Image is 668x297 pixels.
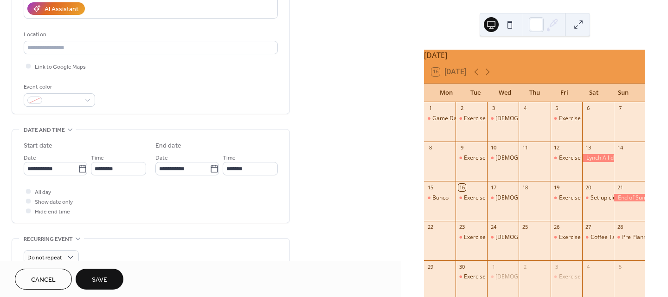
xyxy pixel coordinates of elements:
[617,224,623,231] div: 28
[582,154,614,162] div: Lynch All day
[24,30,276,39] div: Location
[35,197,73,207] span: Show date only
[487,115,519,123] div: Bible Study 7PM
[553,224,560,231] div: 26
[27,252,62,263] span: Do not repeat
[585,144,592,151] div: 13
[582,194,614,202] div: Set-up clubhouse for End of Summer Event
[456,233,487,241] div: Exercise Class 8:30 AM
[464,233,524,241] div: Exercise Class 8:30 AM
[490,144,497,151] div: 10
[487,233,519,241] div: Bible Study 7PM
[490,84,520,102] div: Wed
[35,62,86,72] span: Link to Google Maps
[458,144,465,151] div: 9
[456,194,487,202] div: Exercise Class 8:30 AM
[458,184,465,191] div: 16
[424,194,456,202] div: Bunco
[614,194,645,202] div: End of Summer Game Day
[551,233,582,241] div: Exercise Class 8:30 AM
[31,275,56,285] span: Cancel
[614,233,645,241] div: Pre Planning for Octoberfest event
[591,233,649,241] div: Coffee Talk 10AM-12N
[521,144,528,151] div: 11
[24,141,52,151] div: Start date
[487,194,519,202] div: Bible Study 7PM
[432,194,449,202] div: Bunco
[431,84,461,102] div: Mon
[458,105,465,112] div: 2
[521,105,528,112] div: 4
[458,263,465,270] div: 30
[92,275,107,285] span: Save
[551,194,582,202] div: Exercise Class 8:30 AM
[549,84,579,102] div: Fri
[608,84,638,102] div: Sun
[432,115,479,123] div: Game Day 2-4 PM
[155,153,168,163] span: Date
[427,144,434,151] div: 8
[495,194,585,202] div: [DEMOGRAPHIC_DATA] Study 7PM
[495,273,585,281] div: [DEMOGRAPHIC_DATA] Study 7PM
[521,184,528,191] div: 18
[24,153,36,163] span: Date
[155,141,181,151] div: End date
[585,263,592,270] div: 4
[91,153,104,163] span: Time
[559,154,619,162] div: Exercise Class 8:30 AM
[617,105,623,112] div: 7
[551,154,582,162] div: Exercise Class 8:30 AM
[521,224,528,231] div: 25
[24,125,65,135] span: Date and time
[579,84,609,102] div: Sat
[223,153,236,163] span: Time
[553,263,560,270] div: 3
[427,184,434,191] div: 15
[427,263,434,270] div: 29
[559,194,619,202] div: Exercise Class 8:30 AM
[585,224,592,231] div: 27
[424,50,645,61] div: [DATE]
[521,263,528,270] div: 2
[559,273,619,281] div: Exercise Class 8:30 AM
[464,273,524,281] div: Exercise Class 8:30 AM
[24,82,93,92] div: Event color
[456,115,487,123] div: Exercise Class 8:30 AM
[487,154,519,162] div: Bible Study 7PM
[490,184,497,191] div: 17
[427,224,434,231] div: 22
[461,84,491,102] div: Tue
[551,115,582,123] div: Exercise Class 8:30 AM
[456,273,487,281] div: Exercise Class 8:30 AM
[617,263,623,270] div: 5
[551,273,582,281] div: Exercise Class 8:30 AM
[35,207,70,217] span: Hide end time
[559,233,619,241] div: Exercise Class 8:30 AM
[490,263,497,270] div: 1
[520,84,550,102] div: Thu
[617,144,623,151] div: 14
[495,233,585,241] div: [DEMOGRAPHIC_DATA] Study 7PM
[495,154,585,162] div: [DEMOGRAPHIC_DATA] Study 7PM
[464,115,524,123] div: Exercise Class 8:30 AM
[464,194,524,202] div: Exercise Class 8:30 AM
[456,154,487,162] div: Exercise Class 8:30 AM
[553,184,560,191] div: 19
[617,184,623,191] div: 21
[553,144,560,151] div: 12
[427,105,434,112] div: 1
[582,233,614,241] div: Coffee Talk 10AM-12N
[15,269,72,290] button: Cancel
[24,234,73,244] span: Recurring event
[458,224,465,231] div: 23
[559,115,619,123] div: Exercise Class 8:30 AM
[553,105,560,112] div: 5
[35,187,51,197] span: All day
[585,105,592,112] div: 6
[27,2,85,15] button: AI Assistant
[424,115,456,123] div: Game Day 2-4 PM
[490,224,497,231] div: 24
[490,105,497,112] div: 3
[487,273,519,281] div: Bible Study 7PM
